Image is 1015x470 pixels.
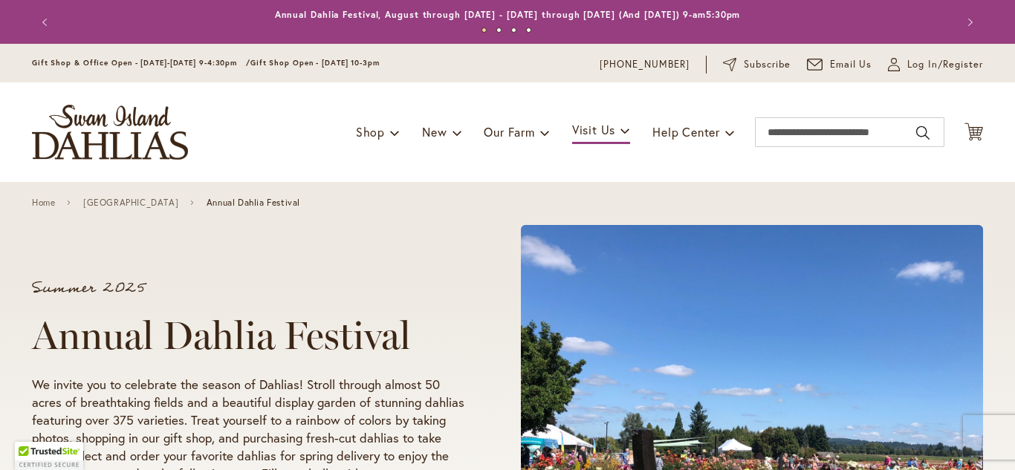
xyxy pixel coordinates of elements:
[744,57,791,72] span: Subscribe
[32,281,464,296] p: Summer 2025
[356,124,385,140] span: Shop
[526,27,531,33] button: 4 of 4
[422,124,447,140] span: New
[275,9,741,20] a: Annual Dahlia Festival, August through [DATE] - [DATE] through [DATE] (And [DATE]) 9-am5:30pm
[15,442,83,470] div: TrustedSite Certified
[572,122,615,137] span: Visit Us
[652,124,720,140] span: Help Center
[250,58,380,68] span: Gift Shop Open - [DATE] 10-3pm
[207,198,300,208] span: Annual Dahlia Festival
[888,57,983,72] a: Log In/Register
[32,105,188,160] a: store logo
[723,57,791,72] a: Subscribe
[32,7,62,37] button: Previous
[32,58,250,68] span: Gift Shop & Office Open - [DATE]-[DATE] 9-4:30pm /
[32,198,55,208] a: Home
[907,57,983,72] span: Log In/Register
[484,124,534,140] span: Our Farm
[481,27,487,33] button: 1 of 4
[807,57,872,72] a: Email Us
[83,198,178,208] a: [GEOGRAPHIC_DATA]
[496,27,502,33] button: 2 of 4
[600,57,690,72] a: [PHONE_NUMBER]
[830,57,872,72] span: Email Us
[953,7,983,37] button: Next
[511,27,516,33] button: 3 of 4
[32,313,464,358] h1: Annual Dahlia Festival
